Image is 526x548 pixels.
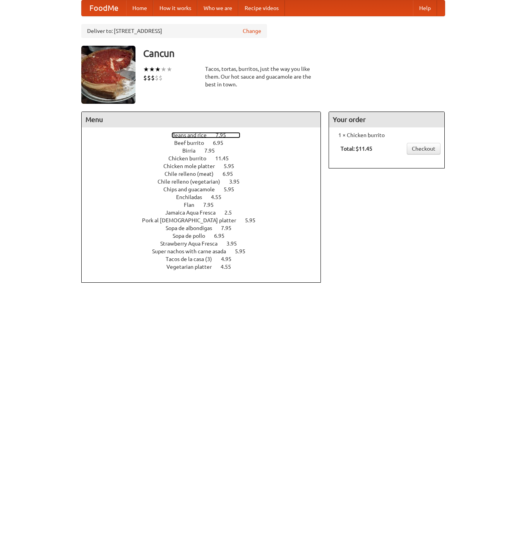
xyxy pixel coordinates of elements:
[214,233,232,239] span: 6.95
[174,140,238,146] a: Beef burrito 6.95
[152,248,260,254] a: Super nachos with carne asada 5.95
[164,171,247,177] a: Chile relleno (meat) 6.95
[224,186,242,192] span: 5.95
[182,148,203,154] span: Birria
[333,131,440,139] li: 1 × Chicken burrito
[81,24,267,38] div: Deliver to: [STREET_ADDRESS]
[163,186,248,192] a: Chips and guacamole 5.95
[153,0,197,16] a: How it works
[165,210,223,216] span: Jamaica Aqua Fresca
[143,46,445,61] h3: Cancun
[163,163,248,169] a: Chicken mole platter 5.95
[143,74,147,82] li: $
[82,112,321,127] h4: Menu
[204,148,223,154] span: 7.95
[171,132,214,138] span: Beans and rice
[159,74,163,82] li: $
[184,202,228,208] a: Flan 7.95
[221,264,239,270] span: 4.55
[166,264,219,270] span: Vegetarian platter
[165,210,246,216] a: Jamaica Aqua Fresca 2.5
[176,194,210,200] span: Enchiladas
[166,225,220,231] span: Sopa de albondigas
[223,171,241,177] span: 6.95
[235,248,253,254] span: 5.95
[126,0,153,16] a: Home
[164,171,221,177] span: Chile relleno (meat)
[203,202,221,208] span: 7.95
[160,241,251,247] a: Strawberry Aqua Fresca 3.95
[142,217,270,223] a: Pork al [DEMOGRAPHIC_DATA] platter 5.95
[211,194,229,200] span: 4.55
[173,233,213,239] span: Sopa de pollo
[151,74,155,82] li: $
[173,233,239,239] a: Sopa de pollo 6.95
[341,146,372,152] b: Total: $11.45
[224,163,242,169] span: 5.95
[161,65,166,74] li: ★
[221,225,239,231] span: 7.95
[243,27,261,35] a: Change
[166,256,220,262] span: Tacos de la casa (3)
[163,163,223,169] span: Chicken mole platter
[163,186,223,192] span: Chips and guacamole
[329,112,444,127] h4: Your order
[149,65,155,74] li: ★
[226,241,245,247] span: 3.95
[166,65,172,74] li: ★
[238,0,285,16] a: Recipe videos
[174,140,212,146] span: Beef burrito
[413,0,437,16] a: Help
[166,225,246,231] a: Sopa de albondigas 7.95
[171,132,240,138] a: Beans and rice 7.95
[158,179,228,185] span: Chile relleno (vegetarian)
[216,132,234,138] span: 7.95
[213,140,231,146] span: 6.95
[224,210,240,216] span: 2.5
[197,0,238,16] a: Who we are
[215,155,236,161] span: 11.45
[142,217,244,223] span: Pork al [DEMOGRAPHIC_DATA] platter
[81,46,135,104] img: angular.jpg
[184,202,202,208] span: Flan
[221,256,239,262] span: 4.95
[245,217,263,223] span: 5.95
[229,179,247,185] span: 3.95
[407,143,440,155] a: Checkout
[168,155,214,161] span: Chicken burrito
[152,248,234,254] span: Super nachos with carne asada
[166,256,246,262] a: Tacos de la casa (3) 4.95
[168,155,243,161] a: Chicken burrito 11.45
[158,179,254,185] a: Chile relleno (vegetarian) 3.95
[166,264,245,270] a: Vegetarian platter 4.55
[182,148,229,154] a: Birria 7.95
[160,241,225,247] span: Strawberry Aqua Fresca
[176,194,236,200] a: Enchiladas 4.55
[82,0,126,16] a: FoodMe
[205,65,321,88] div: Tacos, tortas, burritos, just the way you like them. Our hot sauce and guacamole are the best in ...
[143,65,149,74] li: ★
[155,74,159,82] li: $
[147,74,151,82] li: $
[155,65,161,74] li: ★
